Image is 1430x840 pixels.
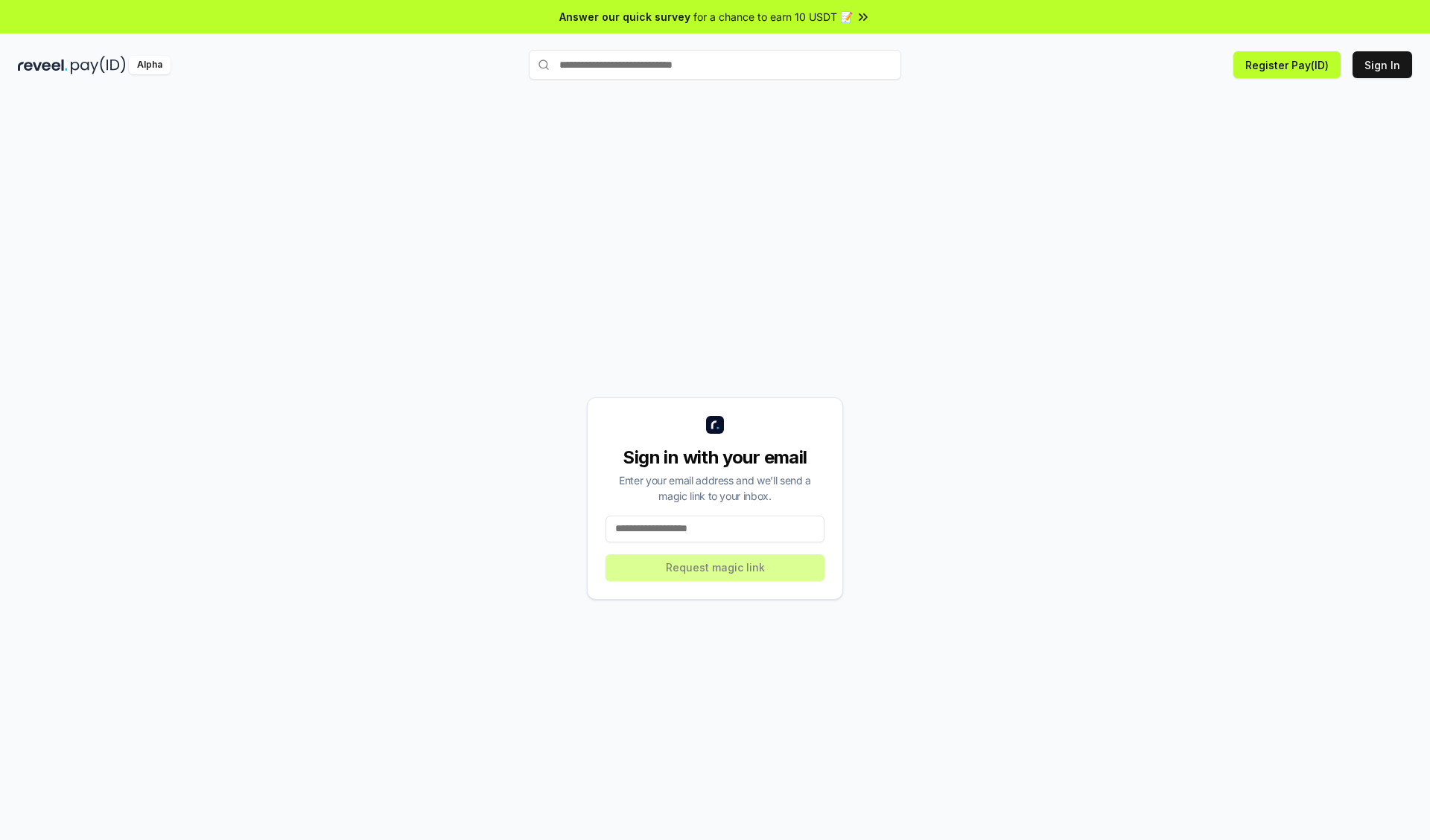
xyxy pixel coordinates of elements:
button: Sign In [1353,51,1412,78]
div: Sign in with your email [606,446,824,469]
div: Enter your email address and we’ll send a magic link to your inbox. [606,472,824,504]
img: logo_small [706,416,724,434]
span: for a chance to earn 10 USDT 📝 [693,9,853,25]
div: Alpha [129,56,171,74]
button: Register Pay(ID) [1233,51,1341,78]
img: reveel_dark [18,56,68,74]
img: pay_id [71,56,126,74]
span: Answer our quick survey [559,9,690,25]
